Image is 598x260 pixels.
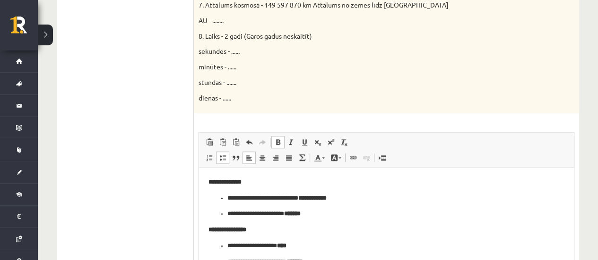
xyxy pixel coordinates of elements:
[199,47,240,55] span: sekundes - ......
[285,136,298,148] a: Курсив (Ctrl+I)
[295,151,309,164] a: Математика
[256,136,269,148] a: Повторить (Ctrl+Y)
[229,151,243,164] a: Цитата
[199,93,231,102] span: dienas - ......
[229,136,243,148] a: Вставить из Word
[203,136,216,148] a: Вставить (Ctrl+V)
[199,0,449,9] span: 7. Attālums kosmosā - 149 597 870 km Attālums no zemes līdz [GEOGRAPHIC_DATA]
[324,136,338,148] a: Надстрочный индекс
[10,17,38,40] a: Rīgas 1. Tālmācības vidusskola
[199,16,224,25] span: AU - ........
[311,151,328,164] a: Цвет текста
[271,136,285,148] a: Полужирный (Ctrl+B)
[328,151,344,164] a: Цвет фона
[199,32,312,40] span: 8. Laiks - 2 gadi (Garos gadus neskaitīt)
[256,151,269,164] a: По центру
[216,136,229,148] a: Вставить только текст (Ctrl+Shift+V)
[243,151,256,164] a: По левому краю
[199,78,236,86] span: stundas - .......
[375,151,389,164] a: Вставить разрыв страницы для печати
[298,136,311,148] a: Подчеркнутый (Ctrl+U)
[203,151,216,164] a: Вставить / удалить нумерованный список
[282,151,295,164] a: По ширине
[216,151,229,164] a: Вставить / удалить маркированный список
[360,151,373,164] a: Убрать ссылку
[269,151,282,164] a: По правому краю
[243,136,256,148] a: Отменить (Ctrl+Z)
[347,151,360,164] a: Вставить/Редактировать ссылку (Ctrl+K)
[338,136,351,148] a: Убрать форматирование
[199,62,236,71] span: minūtes - ......
[311,136,324,148] a: Подстрочный индекс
